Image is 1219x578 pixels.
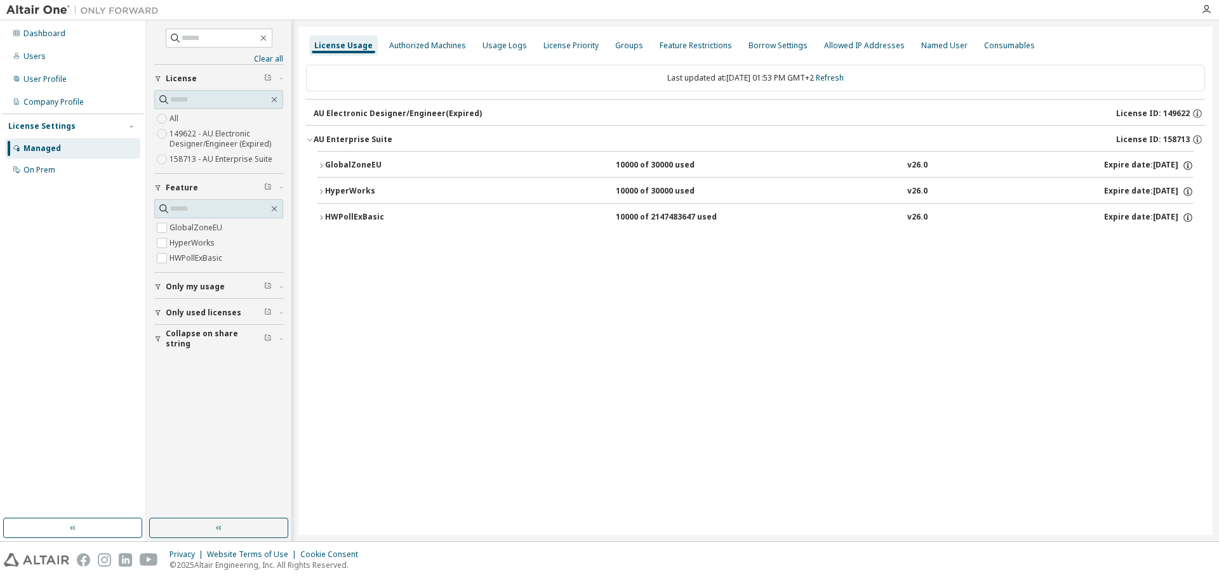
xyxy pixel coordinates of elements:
img: youtube.svg [140,553,158,567]
div: GlobalZoneEU [325,160,439,171]
button: AU Enterprise SuiteLicense ID: 158713 [306,126,1205,154]
label: HyperWorks [170,235,217,251]
label: GlobalZoneEU [170,220,225,235]
span: Clear filter [264,308,272,318]
div: 10000 of 30000 used [616,186,730,197]
span: Clear filter [264,74,272,84]
div: Authorized Machines [389,41,466,51]
div: Feature Restrictions [660,41,732,51]
div: Privacy [170,549,207,560]
label: All [170,111,181,126]
div: v26.0 [907,212,928,223]
img: altair_logo.svg [4,553,69,567]
div: Expire date: [DATE] [1104,186,1194,197]
button: GlobalZoneEU10000 of 30000 usedv26.0Expire date:[DATE] [317,152,1194,180]
div: HyperWorks [325,186,439,197]
div: Users [23,51,46,62]
div: License Usage [314,41,373,51]
div: 10000 of 2147483647 used [616,212,730,223]
div: Consumables [984,41,1035,51]
a: Clear all [154,54,283,64]
span: Collapse on share string [166,329,264,349]
div: Named User [921,41,968,51]
div: Dashboard [23,29,65,39]
div: v26.0 [907,186,928,197]
p: © 2025 Altair Engineering, Inc. All Rights Reserved. [170,560,366,570]
label: HWPollExBasic [170,251,225,266]
button: Collapse on share string [154,325,283,353]
div: 10000 of 30000 used [616,160,730,171]
span: Feature [166,183,198,193]
label: 149622 - AU Electronic Designer/Engineer (Expired) [170,126,283,152]
span: Only used licenses [166,308,241,318]
img: instagram.svg [98,553,111,567]
div: Expire date: [DATE] [1104,160,1194,171]
span: Clear filter [264,183,272,193]
div: License Priority [543,41,599,51]
img: Altair One [6,4,165,16]
div: AU Enterprise Suite [314,135,392,145]
button: Only my usage [154,273,283,301]
a: Refresh [816,72,844,83]
div: Groups [615,41,643,51]
div: HWPollExBasic [325,212,439,223]
button: HWPollExBasic10000 of 2147483647 usedv26.0Expire date:[DATE] [317,204,1194,232]
div: Borrow Settings [749,41,808,51]
div: Allowed IP Addresses [824,41,905,51]
div: User Profile [23,74,67,84]
div: License Settings [8,121,76,131]
button: License [154,65,283,93]
span: Clear filter [264,282,272,292]
button: Feature [154,174,283,202]
div: Website Terms of Use [207,549,300,560]
img: facebook.svg [77,553,90,567]
div: Expire date: [DATE] [1104,212,1194,223]
div: v26.0 [907,160,928,171]
div: On Prem [23,165,55,175]
div: Usage Logs [483,41,527,51]
span: Clear filter [264,334,272,344]
label: 158713 - AU Enterprise Suite [170,152,275,167]
span: License ID: 149622 [1116,108,1190,119]
div: Company Profile [23,97,84,107]
button: HyperWorks10000 of 30000 usedv26.0Expire date:[DATE] [317,178,1194,206]
span: License ID: 158713 [1116,135,1190,145]
span: License [166,74,197,84]
img: linkedin.svg [119,553,132,567]
div: Managed [23,143,61,154]
div: Last updated at: [DATE] 01:53 PM GMT+2 [306,65,1205,91]
span: Only my usage [166,282,225,292]
button: AU Electronic Designer/Engineer(Expired)License ID: 149622 [314,100,1205,128]
div: AU Electronic Designer/Engineer (Expired) [314,108,482,119]
button: Only used licenses [154,299,283,327]
div: Cookie Consent [300,549,366,560]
